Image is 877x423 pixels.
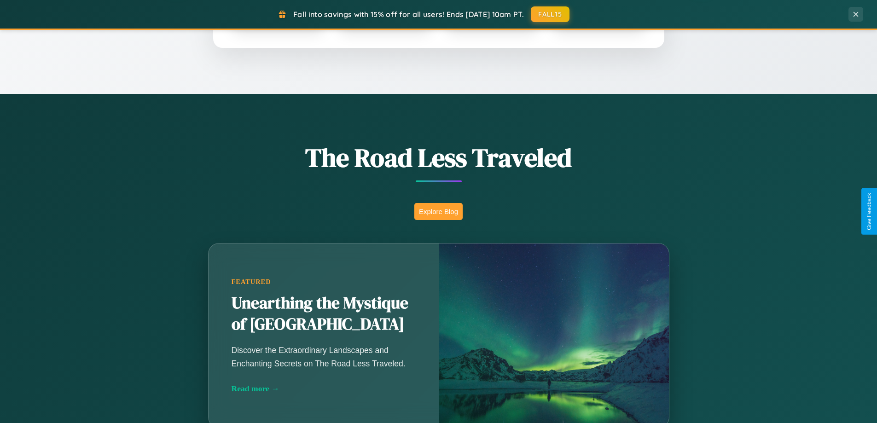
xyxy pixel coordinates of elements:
h1: The Road Less Traveled [163,140,715,175]
div: Featured [232,278,416,286]
button: FALL15 [531,6,569,22]
span: Fall into savings with 15% off for all users! Ends [DATE] 10am PT. [293,10,524,19]
h2: Unearthing the Mystique of [GEOGRAPHIC_DATA] [232,293,416,335]
div: Read more → [232,384,416,394]
p: Discover the Extraordinary Landscapes and Enchanting Secrets on The Road Less Traveled. [232,344,416,370]
button: Explore Blog [414,203,463,220]
div: Give Feedback [866,193,872,230]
